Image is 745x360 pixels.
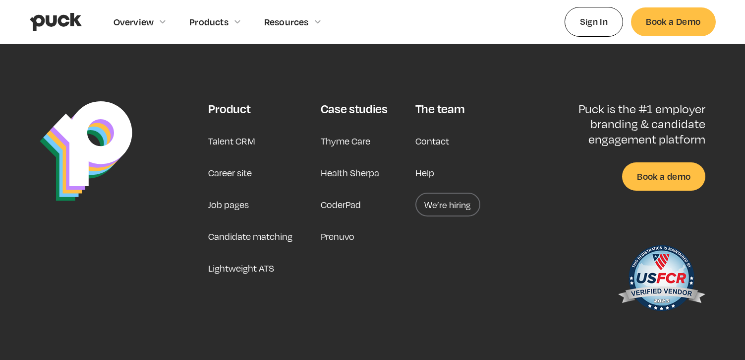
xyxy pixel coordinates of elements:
a: Contact [415,129,449,153]
img: Puck Logo [40,101,132,201]
a: Lightweight ATS [208,256,274,280]
p: Puck is the #1 employer branding & candidate engagement platform [546,101,705,146]
a: Help [415,161,434,185]
div: Case studies [321,101,388,116]
a: Talent CRM [208,129,255,153]
a: We’re hiring [415,193,480,216]
a: Candidate matching [208,224,292,248]
div: Resources [264,16,309,27]
a: Job pages [208,193,249,216]
div: Products [189,16,229,27]
a: Sign In [565,7,624,36]
div: Product [208,101,250,116]
div: The team [415,101,464,116]
a: Book a Demo [631,7,715,36]
div: Overview [114,16,154,27]
a: Health Sherpa [321,161,379,185]
img: US Federal Contractor Registration System for Award Management Verified Vendor Seal [617,240,705,320]
a: Prenuvo [321,224,354,248]
a: Thyme Care [321,129,370,153]
a: CoderPad [321,193,361,216]
a: Career site [208,161,252,185]
a: Book a demo [622,162,705,191]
